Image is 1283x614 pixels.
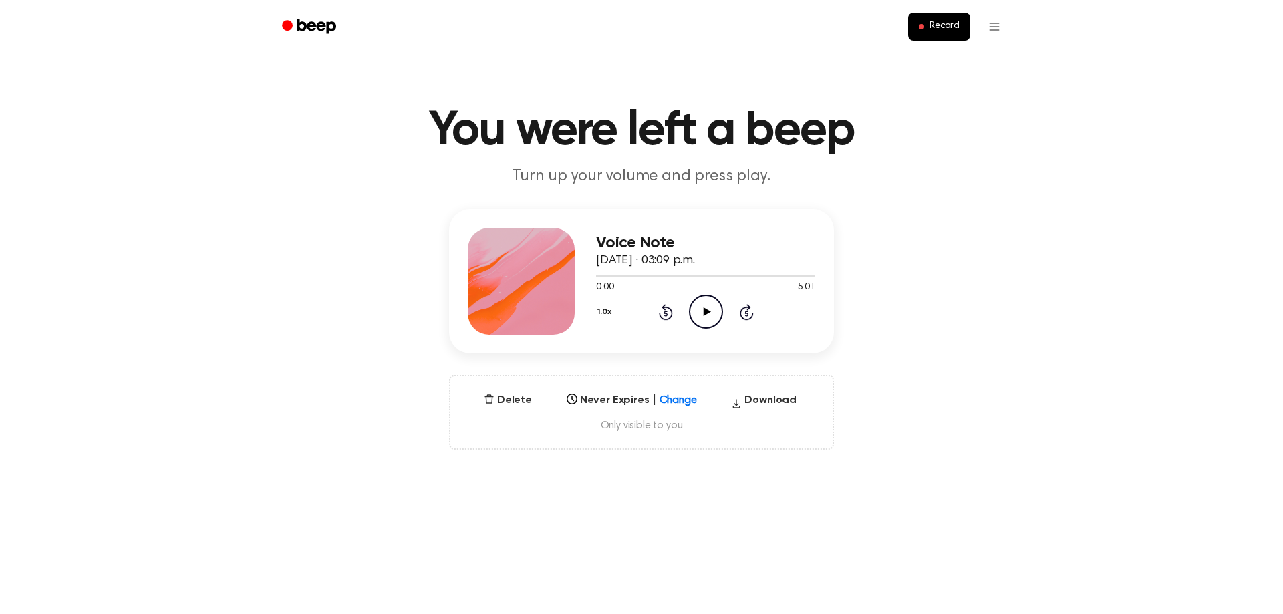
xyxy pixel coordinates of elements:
button: 1.0x [596,301,616,323]
span: Record [930,21,960,33]
p: Turn up your volume and press play. [385,166,898,188]
span: [DATE] · 03:09 p.m. [596,255,695,267]
span: Only visible to you [466,419,817,432]
button: Download [726,392,802,414]
h3: Voice Note [596,234,815,252]
span: 5:01 [798,281,815,295]
h1: You were left a beep [299,107,984,155]
a: Beep [273,14,348,40]
button: Record [908,13,970,41]
button: Open menu [978,11,1010,43]
button: Delete [478,392,537,408]
span: 0:00 [596,281,613,295]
